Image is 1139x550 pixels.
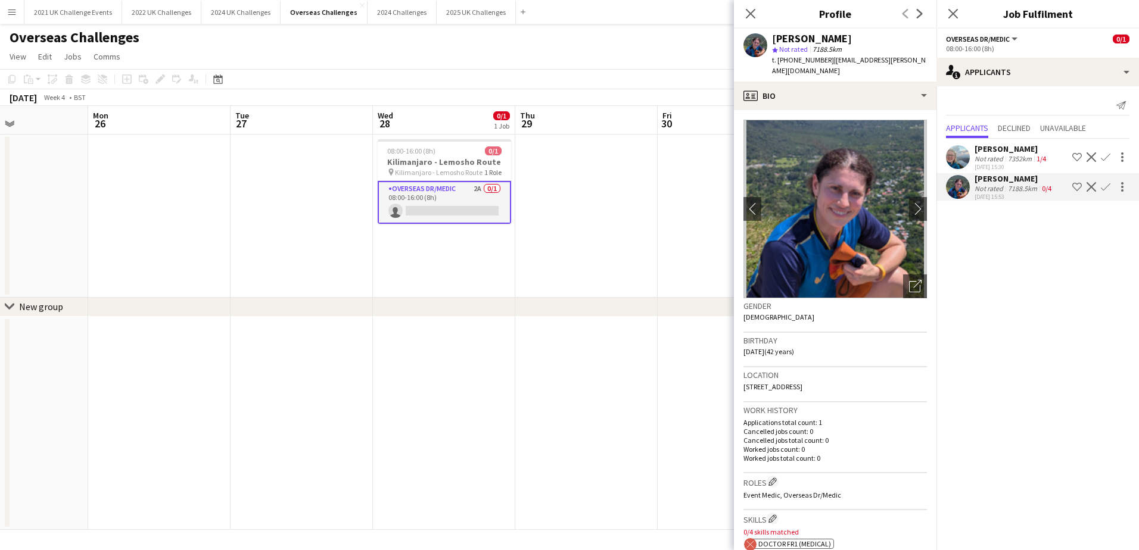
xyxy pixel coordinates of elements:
[201,1,281,24] button: 2024 UK Challenges
[772,55,926,75] span: | [EMAIL_ADDRESS][PERSON_NAME][DOMAIN_NAME]
[1006,184,1040,193] div: 7188.5km
[387,146,435,155] span: 08:00-16:00 (8h)
[94,51,120,62] span: Comms
[235,110,249,121] span: Tue
[93,110,108,121] span: Mon
[743,512,927,525] h3: Skills
[493,111,510,120] span: 0/1
[743,335,927,346] h3: Birthday
[998,124,1031,132] span: Declined
[395,168,483,177] span: Kilimanjaro - Lemosho Route
[936,58,1139,86] div: Applicants
[975,193,1054,201] div: [DATE] 15:53
[661,117,672,130] span: 30
[743,454,927,462] p: Worked jobs total count: 0
[743,382,802,391] span: [STREET_ADDRESS]
[975,173,1054,184] div: [PERSON_NAME]
[734,82,936,110] div: Bio
[975,154,1006,163] div: Not rated
[64,51,82,62] span: Jobs
[662,110,672,121] span: Fri
[5,49,31,64] a: View
[1113,35,1129,43] span: 0/1
[975,143,1048,154] div: [PERSON_NAME]
[743,527,927,536] p: 0/4 skills matched
[38,51,52,62] span: Edit
[903,274,927,298] div: Open photos pop-in
[484,168,502,177] span: 1 Role
[494,121,509,130] div: 1 Job
[234,117,249,130] span: 27
[10,29,139,46] h1: Overseas Challenges
[743,418,927,427] p: Applications total count: 1
[975,163,1048,171] div: [DATE] 15:30
[946,35,1019,43] button: Overseas Dr/Medic
[946,44,1129,53] div: 08:00-16:00 (8h)
[743,347,794,356] span: [DATE] (42 years)
[122,1,201,24] button: 2022 UK Challenges
[378,110,393,121] span: Wed
[936,6,1139,21] h3: Job Fulfilment
[743,405,927,415] h3: Work history
[772,55,834,64] span: t. [PHONE_NUMBER]
[743,301,927,311] h3: Gender
[518,117,535,130] span: 29
[758,539,831,548] span: Doctor FR1 (Medical)
[378,157,511,167] h3: Kilimanjaro - Lemosho Route
[39,93,69,102] span: Week 4
[33,49,57,64] a: Edit
[1037,154,1046,163] app-skills-label: 1/4
[281,1,368,24] button: Overseas Challenges
[743,427,927,436] p: Cancelled jobs count: 0
[743,476,927,488] h3: Roles
[779,45,808,54] span: Not rated
[743,120,927,298] img: Crew avatar or photo
[743,312,814,321] span: [DEMOGRAPHIC_DATA]
[89,49,125,64] a: Comms
[743,370,927,380] h3: Location
[74,93,86,102] div: BST
[1006,154,1034,163] div: 7352km
[10,92,37,104] div: [DATE]
[485,146,502,155] span: 0/1
[437,1,516,24] button: 2025 UK Challenges
[24,1,122,24] button: 2021 UK Challenge Events
[378,139,511,224] app-job-card: 08:00-16:00 (8h)0/1Kilimanjaro - Lemosho Route Kilimanjaro - Lemosho Route1 RoleOverseas Dr/Medic...
[743,445,927,454] p: Worked jobs count: 0
[520,110,535,121] span: Thu
[772,33,852,44] div: [PERSON_NAME]
[734,6,936,21] h3: Profile
[1040,124,1086,132] span: Unavailable
[946,124,988,132] span: Applicants
[19,301,63,312] div: New group
[743,490,841,499] span: Event Medic, Overseas Dr/Medic
[59,49,86,64] a: Jobs
[368,1,437,24] button: 2024 Challenges
[975,184,1006,193] div: Not rated
[91,117,108,130] span: 26
[810,45,844,54] span: 7188.5km
[10,51,26,62] span: View
[376,117,393,130] span: 28
[378,181,511,224] app-card-role: Overseas Dr/Medic2A0/108:00-16:00 (8h)
[743,436,927,445] p: Cancelled jobs total count: 0
[946,35,1010,43] span: Overseas Dr/Medic
[1042,184,1051,193] app-skills-label: 0/4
